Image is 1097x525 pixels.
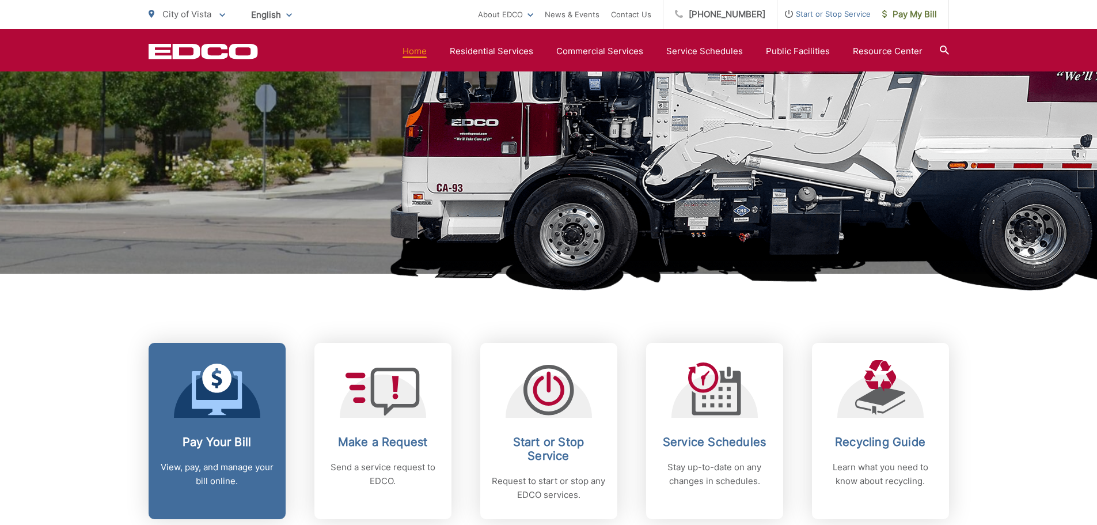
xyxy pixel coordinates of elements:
[646,343,783,519] a: Service Schedules Stay up-to-date on any changes in schedules.
[492,435,606,463] h2: Start or Stop Service
[492,474,606,502] p: Request to start or stop any EDCO services.
[242,5,301,25] span: English
[326,460,440,488] p: Send a service request to EDCO.
[450,44,533,58] a: Residential Services
[403,44,427,58] a: Home
[149,343,286,519] a: Pay Your Bill View, pay, and manage your bill online.
[658,460,772,488] p: Stay up-to-date on any changes in schedules.
[766,44,830,58] a: Public Facilities
[556,44,643,58] a: Commercial Services
[611,7,651,21] a: Contact Us
[882,7,937,21] span: Pay My Bill
[545,7,599,21] a: News & Events
[326,435,440,449] h2: Make a Request
[160,435,274,449] h2: Pay Your Bill
[160,460,274,488] p: View, pay, and manage your bill online.
[823,460,937,488] p: Learn what you need to know about recycling.
[162,9,211,20] span: City of Vista
[478,7,533,21] a: About EDCO
[314,343,451,519] a: Make a Request Send a service request to EDCO.
[823,435,937,449] h2: Recycling Guide
[658,435,772,449] h2: Service Schedules
[149,43,258,59] a: EDCD logo. Return to the homepage.
[666,44,743,58] a: Service Schedules
[812,343,949,519] a: Recycling Guide Learn what you need to know about recycling.
[853,44,923,58] a: Resource Center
